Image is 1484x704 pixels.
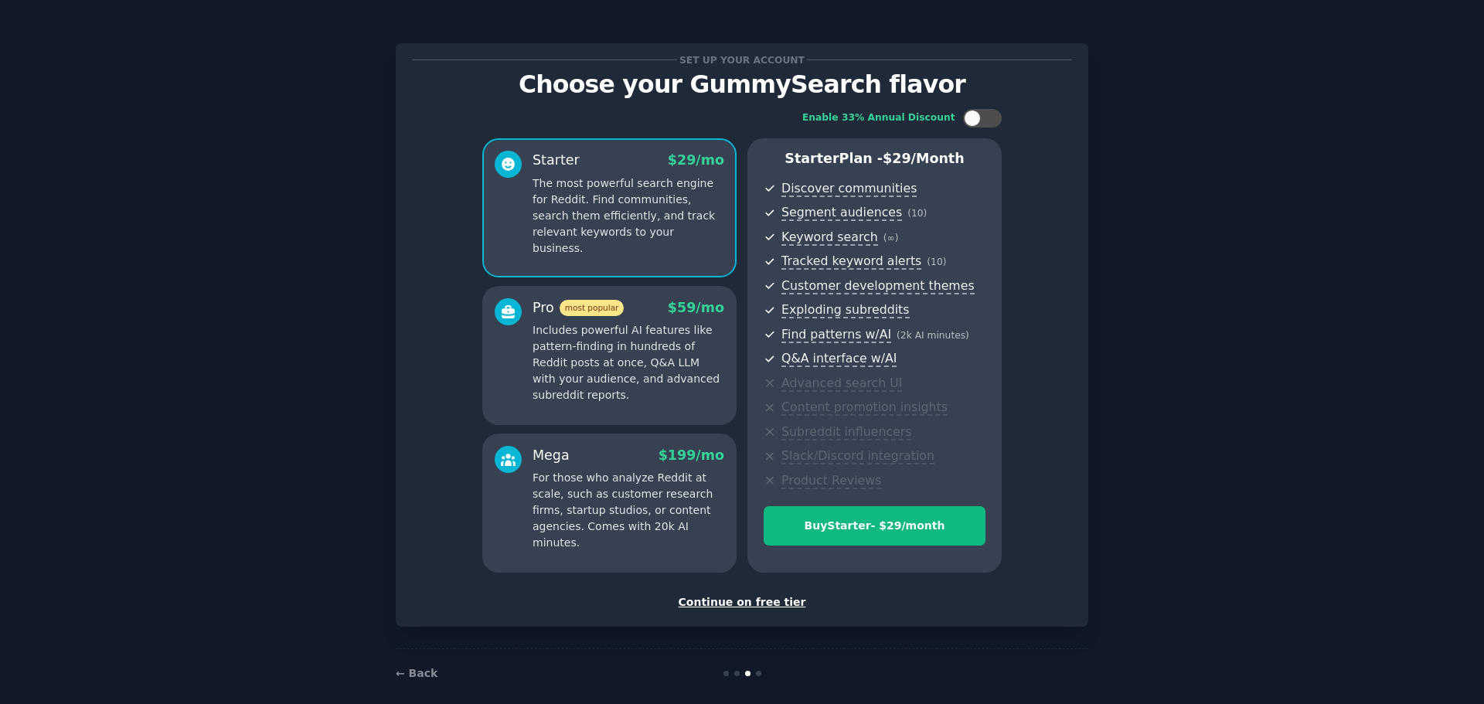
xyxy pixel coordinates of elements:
span: Exploding subreddits [781,302,909,318]
span: $ 29 /mo [668,152,724,168]
span: Customer development themes [781,278,975,294]
p: Starter Plan - [764,149,985,168]
span: Set up your account [677,52,808,68]
span: Content promotion insights [781,400,948,416]
span: $ 59 /mo [668,300,724,315]
div: Continue on free tier [412,594,1072,610]
span: Keyword search [781,230,878,246]
span: most popular [560,300,625,316]
span: $ 199 /mo [659,447,724,463]
span: Segment audiences [781,205,902,221]
div: Starter [533,151,580,170]
div: Buy Starter - $ 29 /month [764,518,985,534]
span: ( 10 ) [927,257,946,267]
a: ← Back [396,667,437,679]
p: The most powerful search engine for Reddit. Find communities, search them efficiently, and track ... [533,175,724,257]
span: Tracked keyword alerts [781,253,921,270]
span: ( 2k AI minutes ) [897,330,969,341]
span: Product Reviews [781,473,881,489]
p: Includes powerful AI features like pattern-finding in hundreds of Reddit posts at once, Q&A LLM w... [533,322,724,403]
span: ( 10 ) [907,208,927,219]
button: BuyStarter- $29/month [764,506,985,546]
p: For those who analyze Reddit at scale, such as customer research firms, startup studios, or conte... [533,470,724,551]
span: Discover communities [781,181,917,197]
span: Advanced search UI [781,376,902,392]
span: Slack/Discord integration [781,448,934,464]
span: Subreddit influencers [781,424,911,440]
span: $ 29 /month [883,151,965,166]
span: ( ∞ ) [883,233,899,243]
div: Pro [533,298,624,318]
div: Mega [533,446,570,465]
p: Choose your GummySearch flavor [412,71,1072,98]
span: Find patterns w/AI [781,327,891,343]
div: Enable 33% Annual Discount [802,111,955,125]
span: Q&A interface w/AI [781,351,897,367]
